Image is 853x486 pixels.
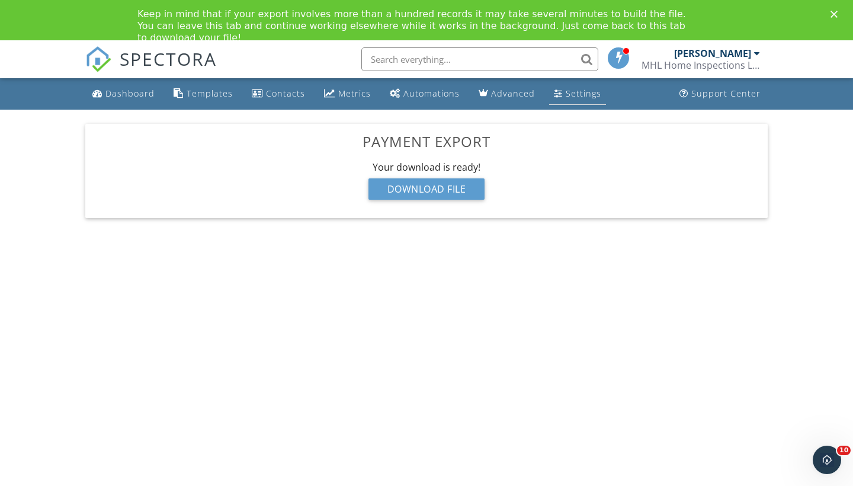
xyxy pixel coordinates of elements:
div: Contacts [266,88,305,99]
span: 10 [837,446,851,455]
a: SPECTORA [85,56,217,81]
div: [PERSON_NAME] [674,47,751,59]
div: Settings [566,88,601,99]
div: Close [830,11,842,18]
div: Keep in mind that if your export involves more than a hundred records it may take several minutes... [137,8,697,44]
span: SPECTORA [120,46,217,71]
div: Templates [187,88,233,99]
div: Metrics [338,88,371,99]
a: Dashboard [88,83,159,105]
div: Download File [368,178,485,200]
a: Templates [169,83,238,105]
img: The Best Home Inspection Software - Spectora [85,46,111,72]
div: Advanced [491,88,535,99]
a: Contacts [247,83,310,105]
div: MHL Home Inspections LLC [642,59,760,71]
div: Support Center [691,88,761,99]
h3: Payment Export [95,133,758,149]
div: Your download is ready! [95,161,758,174]
div: Automations [403,88,460,99]
a: Support Center [675,83,765,105]
a: Advanced [474,83,540,105]
a: Settings [549,83,606,105]
input: Search everything... [361,47,598,71]
a: Metrics [319,83,376,105]
iframe: Intercom live chat [813,446,841,474]
div: Dashboard [105,88,155,99]
a: Automations (Basic) [385,83,464,105]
